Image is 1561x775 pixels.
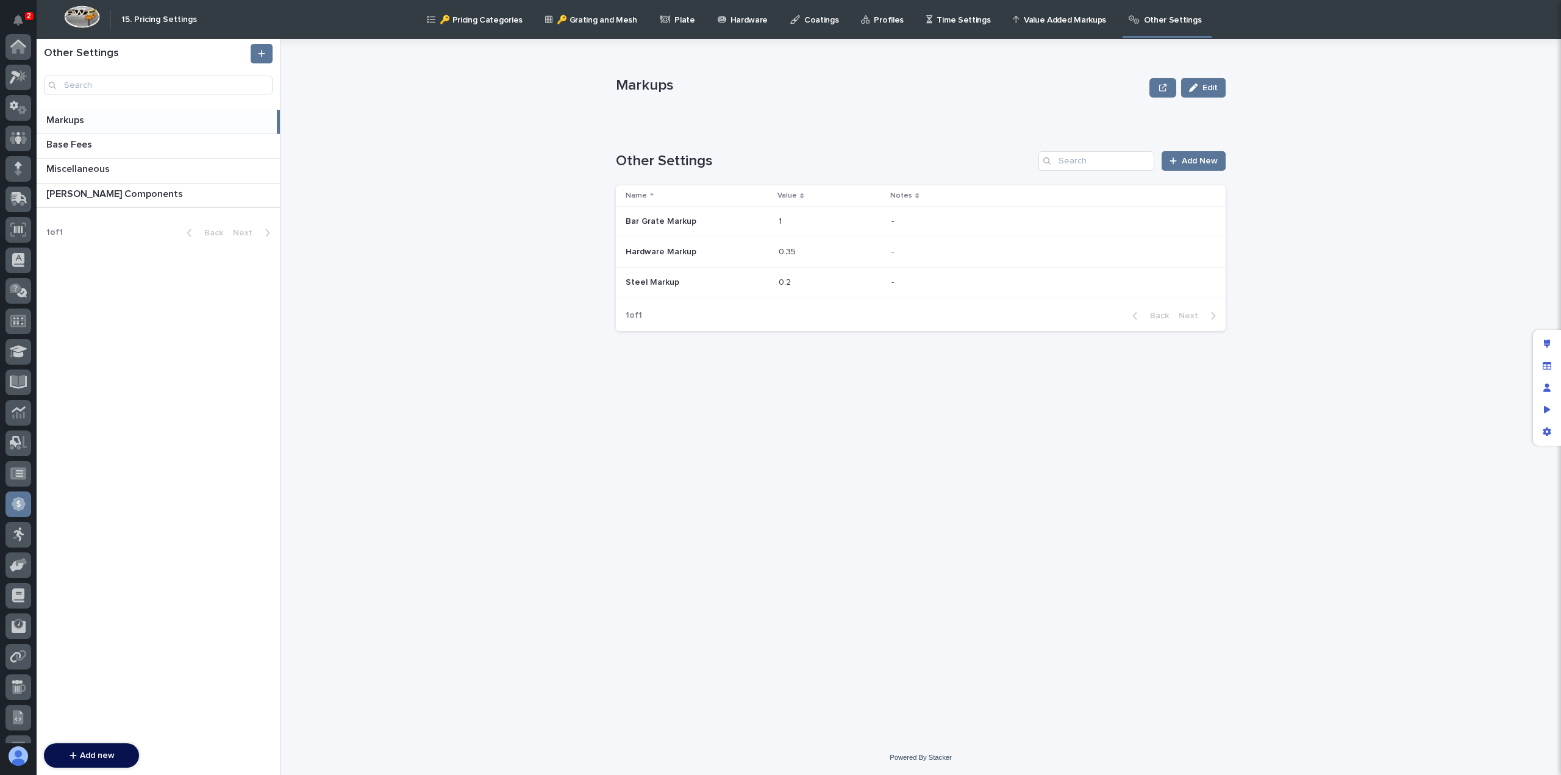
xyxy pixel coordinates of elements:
[779,245,798,257] p: 0.35
[616,152,1034,170] h1: Other Settings
[616,267,1226,298] tr: Steel MarkupSteel Markup 0.20.2 -
[5,7,31,33] button: Notifications
[626,189,647,202] p: Name
[1536,421,1558,443] div: App settings
[616,77,1145,95] p: Markups
[890,189,912,202] p: Notes
[177,227,228,238] button: Back
[197,229,223,237] span: Back
[44,47,248,60] h1: Other Settings
[37,159,280,183] a: MiscellaneousMiscellaneous
[1174,310,1226,321] button: Next
[121,15,197,25] h2: 15. Pricing Settings
[626,275,682,288] p: Steel Markup
[1202,84,1218,92] span: Edit
[37,218,73,248] p: 1 of 1
[616,237,1226,268] tr: Hardware MarkupHardware Markup 0.350.35 -
[1162,151,1226,171] a: Add New
[891,247,894,257] div: -
[1143,312,1169,320] span: Back
[44,76,273,95] input: Search
[46,161,112,175] p: Miscellaneous
[626,214,699,227] p: Bar Grate Markup
[228,227,280,238] button: Next
[64,5,100,28] img: Workspace Logo
[779,275,793,288] p: 0.2
[15,15,31,34] div: Notifications2
[626,245,699,257] p: Hardware Markup
[777,189,797,202] p: Value
[616,207,1226,237] tr: Bar Grate MarkupBar Grate Markup 11 -
[1123,310,1174,321] button: Back
[44,743,139,768] button: Add new
[1038,151,1154,171] input: Search
[891,277,894,288] div: -
[1536,377,1558,399] div: Manage users
[1179,312,1206,320] span: Next
[1536,355,1558,377] div: Manage fields and data
[1522,735,1555,768] iframe: Open customer support
[46,137,95,151] p: Base Fees
[779,214,784,227] p: 1
[1182,157,1218,165] span: Add New
[27,12,31,20] p: 2
[1536,399,1558,421] div: Preview as
[46,112,87,126] p: Markups
[233,229,260,237] span: Next
[37,184,280,208] a: [PERSON_NAME] Components[PERSON_NAME] Components
[5,743,31,769] button: users-avatar
[37,134,280,159] a: Base FeesBase Fees
[46,186,185,200] p: [PERSON_NAME] Components
[616,301,652,330] p: 1 of 1
[890,754,951,761] a: Powered By Stacker
[37,110,280,134] a: MarkupsMarkups
[1181,78,1226,98] button: Edit
[891,216,894,227] div: -
[1536,333,1558,355] div: Edit layout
